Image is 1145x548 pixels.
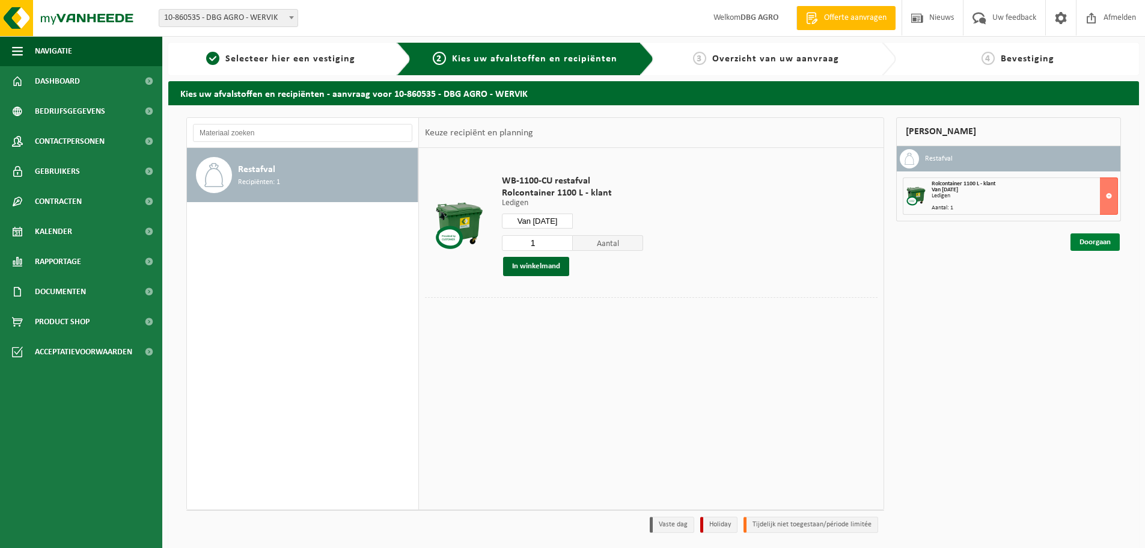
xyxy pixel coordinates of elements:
[174,52,387,66] a: 1Selecteer hier een vestiging
[502,199,643,208] p: Ledigen
[35,126,105,156] span: Contactpersonen
[712,54,839,64] span: Overzicht van uw aanvraag
[502,187,643,199] span: Rolcontainer 1100 L - klant
[187,148,418,202] button: Restafval Recipiënten: 1
[35,96,105,126] span: Bedrijfsgegevens
[896,117,1121,146] div: [PERSON_NAME]
[700,517,737,533] li: Holiday
[796,6,896,30] a: Offerte aanvragen
[193,124,412,142] input: Materiaal zoeken
[206,52,219,65] span: 1
[168,81,1139,105] h2: Kies uw afvalstoffen en recipiënten - aanvraag voor 10-860535 - DBG AGRO - WERVIK
[35,156,80,186] span: Gebruikers
[932,180,995,187] span: Rolcontainer 1100 L - klant
[35,337,132,367] span: Acceptatievoorwaarden
[419,118,539,148] div: Keuze recipiënt en planning
[503,257,569,276] button: In winkelmand
[932,186,958,193] strong: Van [DATE]
[982,52,995,65] span: 4
[502,214,573,229] input: Selecteer datum
[932,193,1117,199] div: Ledigen
[693,52,706,65] span: 3
[502,175,643,187] span: WB-1100-CU restafval
[743,517,878,533] li: Tijdelijk niet toegestaan/période limitée
[238,177,280,188] span: Recipiënten: 1
[821,12,890,24] span: Offerte aanvragen
[35,36,72,66] span: Navigatie
[1001,54,1054,64] span: Bevestiging
[925,149,953,168] h3: Restafval
[238,162,275,177] span: Restafval
[650,517,694,533] li: Vaste dag
[1070,233,1120,251] a: Doorgaan
[452,54,617,64] span: Kies uw afvalstoffen en recipiënten
[35,277,86,307] span: Documenten
[35,186,82,217] span: Contracten
[740,13,778,22] strong: DBG AGRO
[159,9,298,27] span: 10-860535 - DBG AGRO - WERVIK
[225,54,355,64] span: Selecteer hier een vestiging
[159,10,298,26] span: 10-860535 - DBG AGRO - WERVIK
[433,52,446,65] span: 2
[35,247,81,277] span: Rapportage
[35,66,80,96] span: Dashboard
[35,307,90,337] span: Product Shop
[35,217,72,247] span: Kalender
[932,205,1117,211] div: Aantal: 1
[573,235,644,251] span: Aantal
